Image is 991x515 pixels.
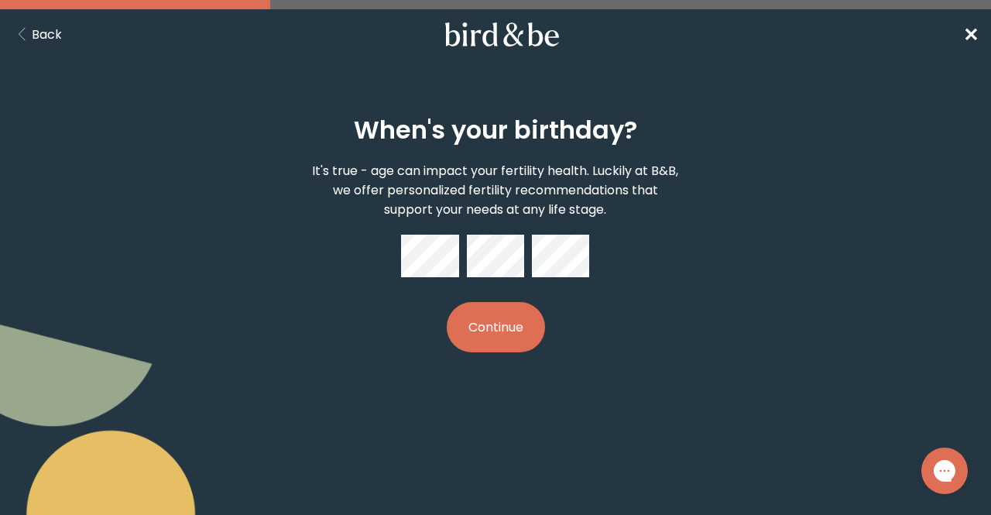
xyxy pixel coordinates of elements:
[963,21,979,48] a: ✕
[354,112,637,149] h2: When's your birthday?
[914,442,976,500] iframe: Gorgias live chat messenger
[963,22,979,47] span: ✕
[307,161,684,219] p: It's true - age can impact your fertility health. Luckily at B&B, we offer personalized fertility...
[12,25,62,44] button: Back Button
[447,302,545,352] button: Continue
